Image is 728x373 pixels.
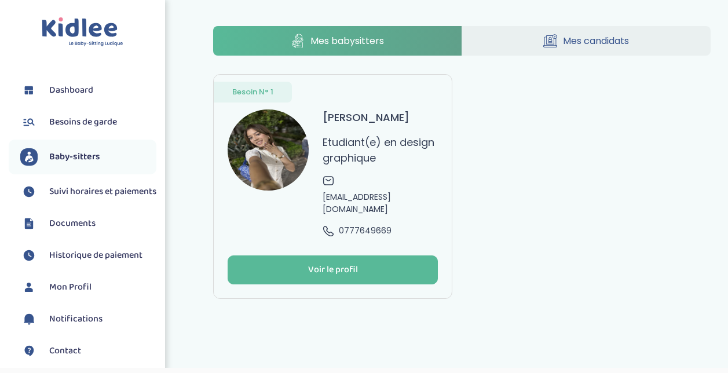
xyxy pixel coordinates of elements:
span: Historique de paiement [49,248,142,262]
h3: [PERSON_NAME] [323,109,409,125]
span: 0777649669 [339,225,392,237]
img: profil.svg [20,279,38,296]
a: Notifications [20,310,156,328]
span: Documents [49,217,96,231]
a: Baby-sitters [20,148,156,166]
img: contact.svg [20,342,38,360]
span: Besoins de garde [49,115,117,129]
a: Suivi horaires et paiements [20,183,156,200]
span: Notifications [49,312,103,326]
img: besoin.svg [20,114,38,131]
span: Baby-sitters [49,150,100,164]
a: Mon Profil [20,279,156,296]
span: Mes candidats [563,34,629,48]
a: Dashboard [20,82,156,99]
div: Voir le profil [308,264,358,277]
span: Mon Profil [49,280,92,294]
span: [EMAIL_ADDRESS][DOMAIN_NAME] [323,191,438,215]
a: Mes babysitters [213,26,462,56]
a: Mes candidats [462,26,711,56]
a: Contact [20,342,156,360]
span: Contact [49,344,81,358]
img: documents.svg [20,215,38,232]
img: avatar [228,109,309,191]
a: Documents [20,215,156,232]
span: Mes babysitters [310,34,384,48]
img: babysitters.svg [20,148,38,166]
span: Besoin N° 1 [232,86,273,98]
button: Voir le profil [228,255,438,284]
a: Besoins de garde [20,114,156,131]
span: Suivi horaires et paiements [49,185,156,199]
p: Etudiant(e) en design graphique [323,134,438,166]
span: Dashboard [49,83,93,97]
a: Historique de paiement [20,247,156,264]
img: logo.svg [42,17,123,47]
img: suivihoraire.svg [20,247,38,264]
img: dashboard.svg [20,82,38,99]
img: notification.svg [20,310,38,328]
a: Besoin N° 1 avatar [PERSON_NAME] Etudiant(e) en design graphique [EMAIL_ADDRESS][DOMAIN_NAME] 077... [213,74,453,299]
img: suivihoraire.svg [20,183,38,200]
